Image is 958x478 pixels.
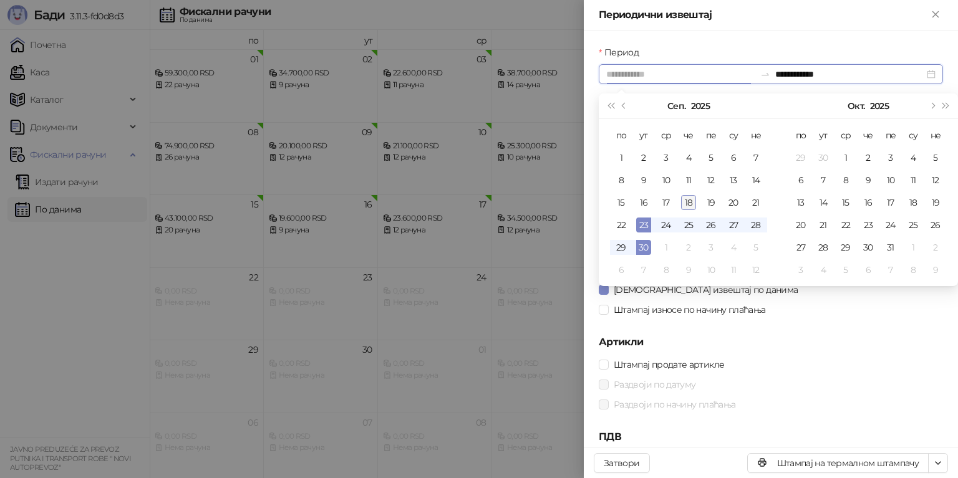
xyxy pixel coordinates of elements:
td: 2025-10-13 [790,191,812,214]
div: 25 [681,217,696,232]
th: че [857,124,879,146]
div: 21 [748,195,763,210]
td: 2025-09-11 [677,169,700,191]
td: 2025-10-02 [677,236,700,259]
td: 2025-10-23 [857,214,879,236]
div: 6 [861,262,876,277]
td: 2025-09-04 [677,146,700,169]
h5: Артикли [599,335,943,350]
div: 20 [726,195,741,210]
td: 2025-10-29 [835,236,857,259]
button: Претходна година (Control + left) [604,93,617,118]
div: 22 [614,217,629,232]
td: 2025-10-16 [857,191,879,214]
td: 2025-11-03 [790,259,812,281]
td: 2025-09-30 [632,236,655,259]
td: 2025-10-11 [722,259,745,281]
div: 14 [816,195,831,210]
span: swap-right [760,69,770,79]
td: 2025-09-20 [722,191,745,214]
div: 16 [861,195,876,210]
h5: ПДВ [599,429,943,444]
td: 2025-10-25 [902,214,924,236]
div: 7 [883,262,898,277]
td: 2025-09-14 [745,169,767,191]
td: 2025-10-17 [879,191,902,214]
div: 30 [636,240,651,255]
div: 23 [861,217,876,232]
div: 25 [906,217,921,232]
div: 30 [816,150,831,165]
div: 22 [838,217,853,232]
td: 2025-09-16 [632,191,655,214]
div: 18 [906,195,921,210]
div: 28 [816,240,831,255]
td: 2025-10-03 [700,236,722,259]
td: 2025-10-19 [924,191,947,214]
td: 2025-10-04 [722,236,745,259]
button: Close [928,7,943,22]
td: 2025-09-23 [632,214,655,236]
button: Затвори [594,453,650,473]
div: 7 [636,262,651,277]
td: 2025-10-08 [655,259,677,281]
div: 11 [681,173,696,188]
td: 2025-10-07 [812,169,835,191]
span: [DEMOGRAPHIC_DATA] извештај по данима [609,283,803,297]
div: 30 [861,240,876,255]
div: 4 [726,240,741,255]
td: 2025-09-05 [700,146,722,169]
div: 9 [861,173,876,188]
td: 2025-09-29 [610,236,632,259]
td: 2025-09-17 [655,191,677,214]
div: 3 [659,150,674,165]
div: Периодични извештај [599,7,928,22]
div: 15 [614,195,629,210]
td: 2025-11-04 [812,259,835,281]
th: су [902,124,924,146]
td: 2025-10-06 [790,169,812,191]
td: 2025-10-10 [879,169,902,191]
div: 6 [726,150,741,165]
th: пе [700,124,722,146]
div: 18 [681,195,696,210]
div: 5 [748,240,763,255]
td: 2025-11-07 [879,259,902,281]
div: 21 [816,217,831,232]
div: 29 [614,240,629,255]
div: 8 [659,262,674,277]
div: 20 [793,217,808,232]
td: 2025-09-28 [745,214,767,236]
td: 2025-10-28 [812,236,835,259]
div: 10 [659,173,674,188]
span: Штампај продате артикле [609,358,729,371]
div: 11 [906,173,921,188]
div: 8 [614,173,629,188]
div: 29 [838,240,853,255]
td: 2025-09-12 [700,169,722,191]
span: Раздвоји по начину плаћања [609,398,740,411]
td: 2025-10-05 [924,146,947,169]
div: 14 [748,173,763,188]
td: 2025-09-22 [610,214,632,236]
div: 2 [861,150,876,165]
td: 2025-10-02 [857,146,879,169]
th: ср [835,124,857,146]
td: 2025-11-05 [835,259,857,281]
td: 2025-09-10 [655,169,677,191]
td: 2025-10-08 [835,169,857,191]
td: 2025-10-24 [879,214,902,236]
td: 2025-11-02 [924,236,947,259]
span: to [760,69,770,79]
div: 5 [704,150,718,165]
button: Штампај на термалном штампачу [747,453,929,473]
div: 13 [793,195,808,210]
td: 2025-09-13 [722,169,745,191]
div: 17 [659,195,674,210]
td: 2025-09-01 [610,146,632,169]
div: 11 [726,262,741,277]
div: 27 [726,217,741,232]
td: 2025-11-08 [902,259,924,281]
div: 12 [748,262,763,277]
div: 5 [838,262,853,277]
